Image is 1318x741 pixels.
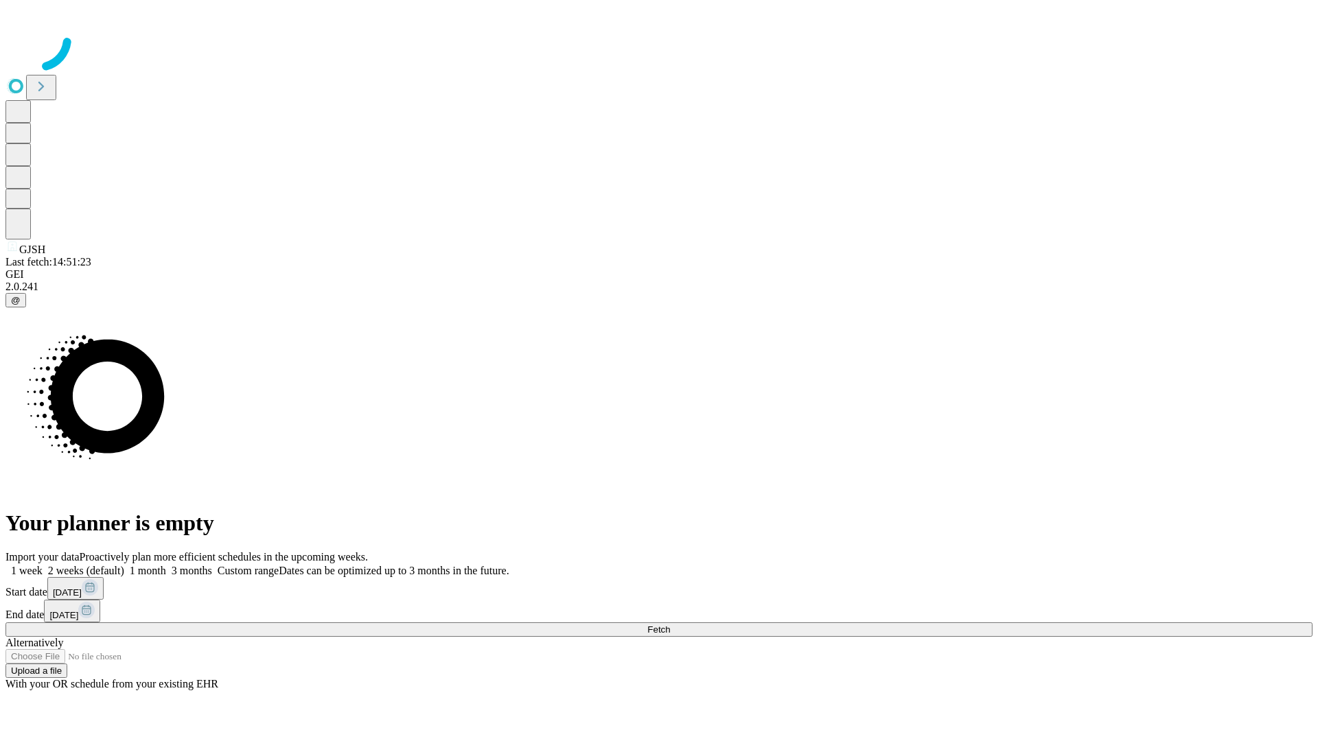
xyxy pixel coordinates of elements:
[5,551,80,563] span: Import your data
[5,510,1313,536] h1: Your planner is empty
[80,551,368,563] span: Proactively plan more efficient schedules in the upcoming weeks.
[218,565,279,576] span: Custom range
[130,565,166,576] span: 1 month
[47,577,104,600] button: [DATE]
[11,295,21,305] span: @
[5,293,26,307] button: @
[5,637,63,648] span: Alternatively
[5,256,91,268] span: Last fetch: 14:51:23
[19,244,45,255] span: GJSH
[647,624,670,635] span: Fetch
[5,268,1313,281] div: GEI
[49,610,78,620] span: [DATE]
[279,565,509,576] span: Dates can be optimized up to 3 months in the future.
[11,565,43,576] span: 1 week
[172,565,212,576] span: 3 months
[53,587,82,598] span: [DATE]
[5,600,1313,622] div: End date
[5,577,1313,600] div: Start date
[5,678,218,690] span: With your OR schedule from your existing EHR
[48,565,124,576] span: 2 weeks (default)
[5,281,1313,293] div: 2.0.241
[5,622,1313,637] button: Fetch
[5,663,67,678] button: Upload a file
[44,600,100,622] button: [DATE]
